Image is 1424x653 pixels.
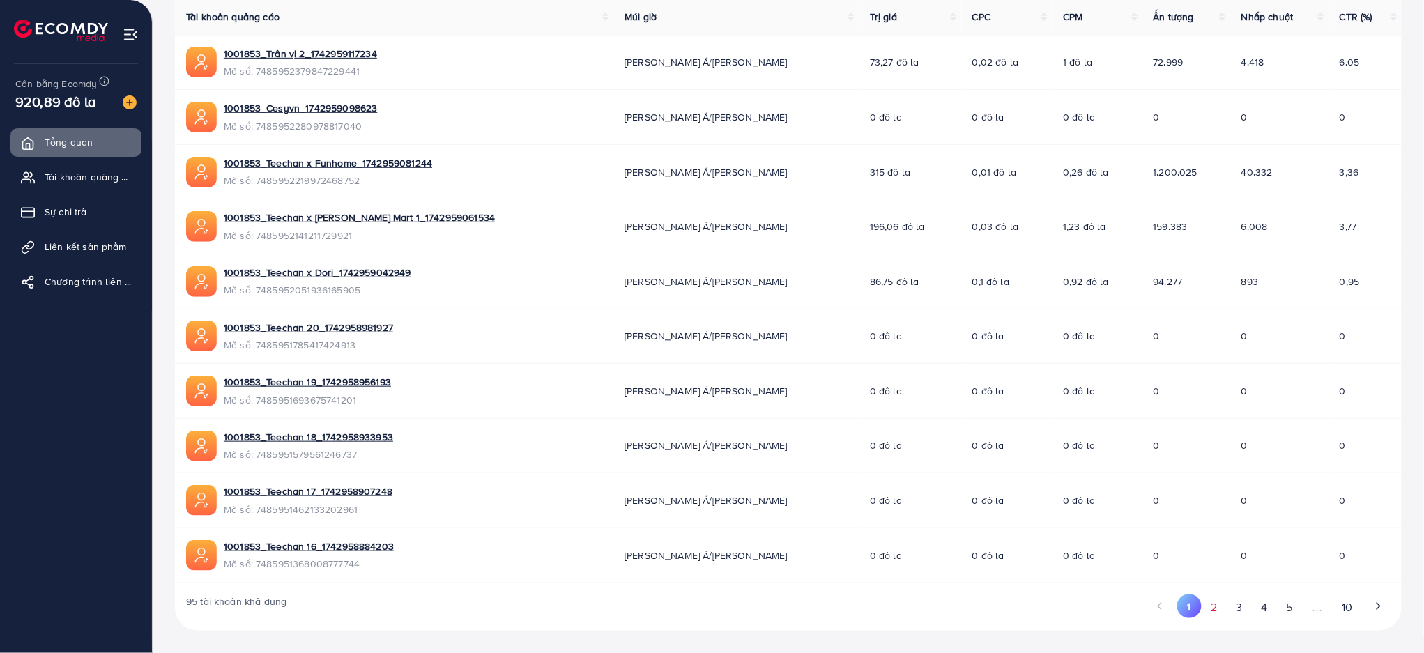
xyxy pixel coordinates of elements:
font: Mã số: 7485951368008777744 [224,557,360,571]
font: 0 đô la [1063,329,1095,343]
img: ic-ads-acc.e4c84228.svg [186,376,217,406]
font: 10 [1342,599,1353,615]
font: 0 [1340,438,1346,452]
font: [PERSON_NAME] Á/[PERSON_NAME] [625,110,788,124]
font: 0 [1154,110,1160,124]
a: 1001853_Teechan x Dori_1742959042949 [224,266,411,279]
font: 1001853_Teechan 20_1742958981927 [224,321,393,335]
font: 0 đô la [972,384,1004,398]
img: ic-ads-acc.e4c84228.svg [186,102,217,132]
font: 1001853_Teechan 16_1742958884203 [224,539,394,553]
button: Đi đến trang 1 [1177,594,1202,618]
a: 1001853_Teechan x Funhome_1742959081244 [224,156,432,170]
font: 5 [1287,599,1293,615]
font: 0 đô la [972,548,1004,562]
img: biểu trưng [14,20,108,41]
font: 0 [1241,110,1248,124]
font: 0,95 [1340,275,1360,289]
button: Đi đến trang 4 [1252,594,1277,620]
font: Mã số: 7485952379847229441 [224,64,360,78]
font: 86,75 đô la [870,275,919,289]
font: 1 đô la [1063,55,1092,69]
font: [PERSON_NAME] Á/[PERSON_NAME] [625,165,788,179]
ul: Phân trang [1149,594,1391,620]
a: 1001853_Teechan 19_1742958956193 [224,375,391,389]
font: 1001853_Teechan 17_1742958907248 [224,484,392,498]
font: 0 [1340,384,1346,398]
button: Đi đến trang 10 [1333,594,1362,620]
a: Tài khoản quảng cáo của tôi [10,163,141,191]
font: 893 [1241,275,1258,289]
font: 0 [1154,548,1160,562]
font: 0,03 đô la [972,220,1019,233]
a: 1001853_Trân vị 2_1742959117234 [224,47,377,61]
font: 0 [1154,384,1160,398]
font: Mã số: 7485951693675741201 [224,393,356,407]
iframe: Trò chuyện [1365,590,1414,643]
font: 0 [1154,493,1160,507]
font: 0 [1241,438,1248,452]
font: Tài khoản quảng cáo của tôi [45,170,171,184]
font: 315 đô la [870,165,910,179]
font: 0,26 đô la [1063,165,1109,179]
font: 4 [1262,599,1268,615]
font: 0 đô la [870,329,902,343]
a: Chương trình liên kết [10,268,141,295]
font: CTR (%) [1340,10,1372,24]
font: 3,77 [1340,220,1357,233]
a: Tổng quan [10,128,141,156]
font: 0 đô la [870,548,902,562]
font: [PERSON_NAME] Á/[PERSON_NAME] [625,329,788,343]
font: 0 [1154,329,1160,343]
font: Múi giờ [625,10,657,24]
font: 40.332 [1241,165,1273,179]
font: 94.277 [1154,275,1183,289]
font: [PERSON_NAME] Á/[PERSON_NAME] [625,384,788,398]
font: 0 [1340,329,1346,343]
a: Sự chi trả [10,198,141,226]
font: 0 đô la [1063,384,1095,398]
font: 95 tài khoản khả dụng [186,594,286,608]
font: [PERSON_NAME] Á/[PERSON_NAME] [625,438,788,452]
font: 0,01 đô la [972,165,1017,179]
font: CPM [1063,10,1082,24]
button: Đi đến trang 5 [1277,594,1302,620]
font: 0 đô la [972,438,1004,452]
font: 0 đô la [870,438,902,452]
font: 1001853_Cesyvn_1742959098623 [224,101,377,115]
font: 159.383 [1154,220,1188,233]
img: ic-ads-acc.e4c84228.svg [186,266,217,297]
font: 0 [1241,384,1248,398]
font: [PERSON_NAME] Á/[PERSON_NAME] [625,548,788,562]
font: 0 [1241,548,1248,562]
font: CPC [972,10,990,24]
font: Cân bằng Ecomdy [15,77,97,91]
font: 0 đô la [870,110,902,124]
font: Mã số: 7485952280978817040 [224,119,362,133]
font: Trị giá [870,10,897,24]
font: Mã số: 7485951579561246737 [224,447,357,461]
font: 0 đô la [972,493,1004,507]
font: Mã số: 7485952051936165905 [224,283,360,297]
font: 0 đô la [1063,110,1095,124]
a: 1001853_Teechan x [PERSON_NAME] Mart 1_1742959061534 [224,210,495,224]
font: [PERSON_NAME] Á/[PERSON_NAME] [625,493,788,507]
font: 0 [1340,493,1346,507]
font: Nhấp chuột [1241,10,1294,24]
a: 1001853_Teechan 18_1742958933953 [224,430,393,444]
font: 0,1 đô la [972,275,1009,289]
font: 0 đô la [1063,438,1095,452]
font: [PERSON_NAME] Á/[PERSON_NAME] [625,55,788,69]
img: ic-ads-acc.e4c84228.svg [186,157,217,187]
font: 1,23 đô la [1063,220,1106,233]
img: ic-ads-acc.e4c84228.svg [186,47,217,77]
button: Đi đến trang 3 [1227,594,1252,620]
font: Mã số: 7485951462133202961 [224,502,358,516]
font: 0,02 đô la [972,55,1019,69]
font: 0 đô la [1063,493,1095,507]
